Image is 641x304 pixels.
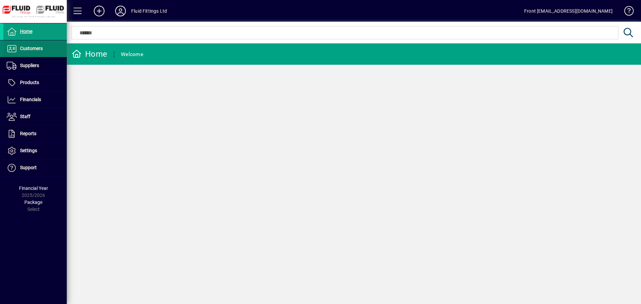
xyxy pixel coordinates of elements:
[20,148,37,153] span: Settings
[20,80,39,85] span: Products
[3,160,67,176] a: Support
[3,57,67,74] a: Suppliers
[88,5,110,17] button: Add
[20,131,36,136] span: Reports
[20,97,41,102] span: Financials
[20,46,43,51] span: Customers
[3,40,67,57] a: Customers
[20,63,39,68] span: Suppliers
[20,114,30,119] span: Staff
[3,74,67,91] a: Products
[19,186,48,191] span: Financial Year
[3,142,67,159] a: Settings
[3,91,67,108] a: Financials
[121,49,143,60] div: Welcome
[619,1,633,23] a: Knowledge Base
[72,49,107,59] div: Home
[24,200,42,205] span: Package
[20,165,37,170] span: Support
[524,6,613,16] div: Front [EMAIL_ADDRESS][DOMAIN_NAME]
[110,5,131,17] button: Profile
[3,125,67,142] a: Reports
[131,6,167,16] div: Fluid Fittings Ltd
[20,29,32,34] span: Home
[3,108,67,125] a: Staff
